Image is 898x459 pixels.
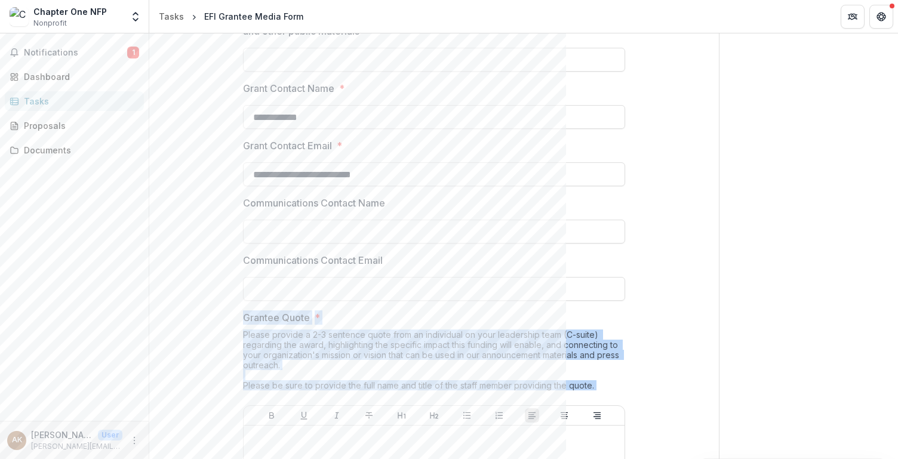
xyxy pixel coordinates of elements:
[297,408,311,423] button: Underline
[24,119,134,132] div: Proposals
[33,5,107,18] div: Chapter One NFP
[154,8,189,25] a: Tasks
[460,408,474,423] button: Bullet List
[24,95,134,107] div: Tasks
[5,116,144,135] a: Proposals
[525,408,539,423] button: Align Left
[31,429,93,441] p: [PERSON_NAME]
[159,10,184,23] div: Tasks
[869,5,893,29] button: Get Help
[492,408,506,423] button: Ordered List
[427,408,441,423] button: Heading 2
[24,48,127,58] span: Notifications
[204,10,303,23] div: EFI Grantee Media Form
[33,18,67,29] span: Nonprofit
[127,433,142,448] button: More
[243,81,334,96] p: Grant Contact Name
[5,67,144,87] a: Dashboard
[12,436,22,444] div: Andrew Karas
[154,8,308,25] nav: breadcrumb
[841,5,865,29] button: Partners
[243,329,625,405] div: Please provide a 2-3 sentence quote from an individual on your leadership team (C-suite) regardin...
[127,47,139,58] span: 1
[590,408,604,423] button: Align Right
[243,196,385,210] p: Communications Contact Name
[98,430,122,440] p: User
[362,408,376,423] button: Strike
[265,408,279,423] button: Bold
[24,70,134,83] div: Dashboard
[243,138,332,153] p: Grant Contact Email
[330,408,344,423] button: Italicize
[10,7,29,26] img: Chapter One NFP
[557,408,571,423] button: Align Center
[243,310,310,325] p: Grantee Quote
[5,91,144,111] a: Tasks
[127,5,144,29] button: Open entity switcher
[31,441,122,452] p: [PERSON_NAME][EMAIL_ADDRESS][PERSON_NAME][DOMAIN_NAME]
[24,144,134,156] div: Documents
[395,408,409,423] button: Heading 1
[5,140,144,160] a: Documents
[243,253,383,267] p: Communications Contact Email
[5,43,144,62] button: Notifications1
